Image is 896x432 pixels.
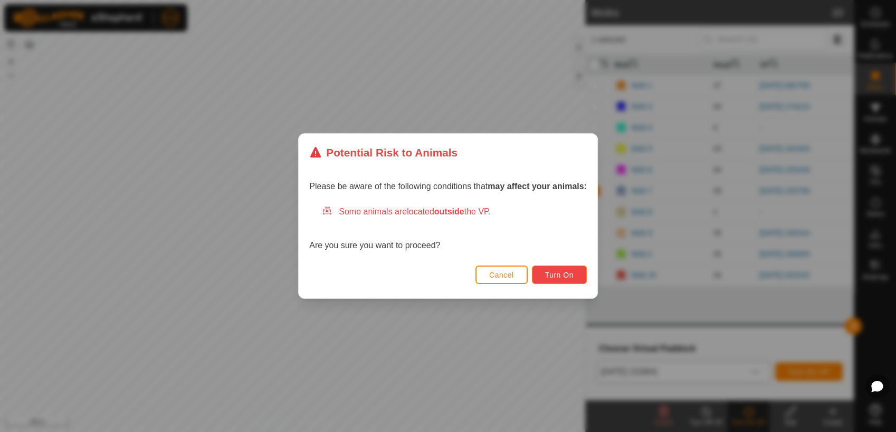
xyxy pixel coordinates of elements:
[475,266,528,284] button: Cancel
[407,207,491,216] span: located the VP.
[322,205,587,218] div: Some animals are
[434,207,464,216] strong: outside
[309,144,457,161] div: Potential Risk to Animals
[309,182,587,191] span: Please be aware of the following conditions that
[489,271,514,279] span: Cancel
[532,266,587,284] button: Turn On
[488,182,587,191] strong: may affect your animals:
[545,271,574,279] span: Turn On
[309,205,587,252] div: Are you sure you want to proceed?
